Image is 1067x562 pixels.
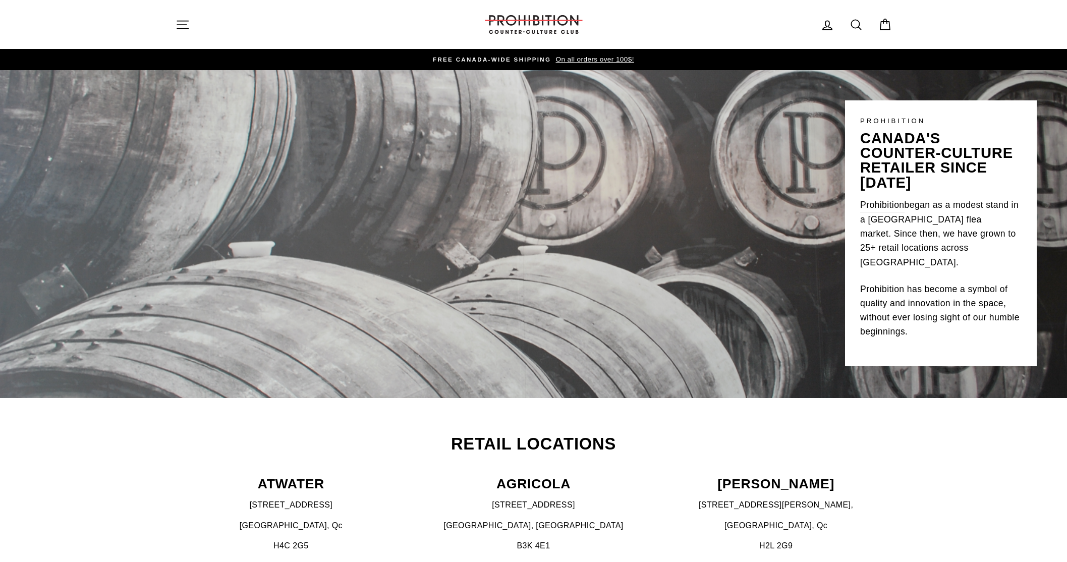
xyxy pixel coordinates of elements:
[660,539,892,552] p: H2L 2G9
[418,519,649,532] p: [GEOGRAPHIC_DATA], [GEOGRAPHIC_DATA]
[418,477,649,491] p: AGRICOLA
[176,539,407,552] p: H4C 2G5
[660,519,892,532] p: [GEOGRAPHIC_DATA], Qc
[660,477,892,491] p: [PERSON_NAME]
[178,54,889,65] a: FREE CANADA-WIDE SHIPPING On all orders over 100$!
[860,116,1022,126] p: PROHIBITION
[860,131,1022,190] p: canada's counter-culture retailer since [DATE]
[176,498,407,512] p: [STREET_ADDRESS]
[660,498,892,512] p: [STREET_ADDRESS][PERSON_NAME],
[418,498,649,512] p: [STREET_ADDRESS]
[860,282,1022,339] p: Prohibition has become a symbol of quality and innovation in the space, without ever losing sight...
[553,55,634,63] span: On all orders over 100$!
[433,57,551,63] span: FREE CANADA-WIDE SHIPPING
[483,15,584,34] img: PROHIBITION COUNTER-CULTURE CLUB
[418,539,649,552] p: B3K 4E1
[176,436,892,453] h2: Retail Locations
[176,519,407,532] p: [GEOGRAPHIC_DATA], Qc
[176,477,407,491] p: ATWATER
[860,198,905,212] a: Prohibition
[860,198,1022,269] p: began as a modest stand in a [GEOGRAPHIC_DATA] flea market. Since then, we have grown to 25+ reta...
